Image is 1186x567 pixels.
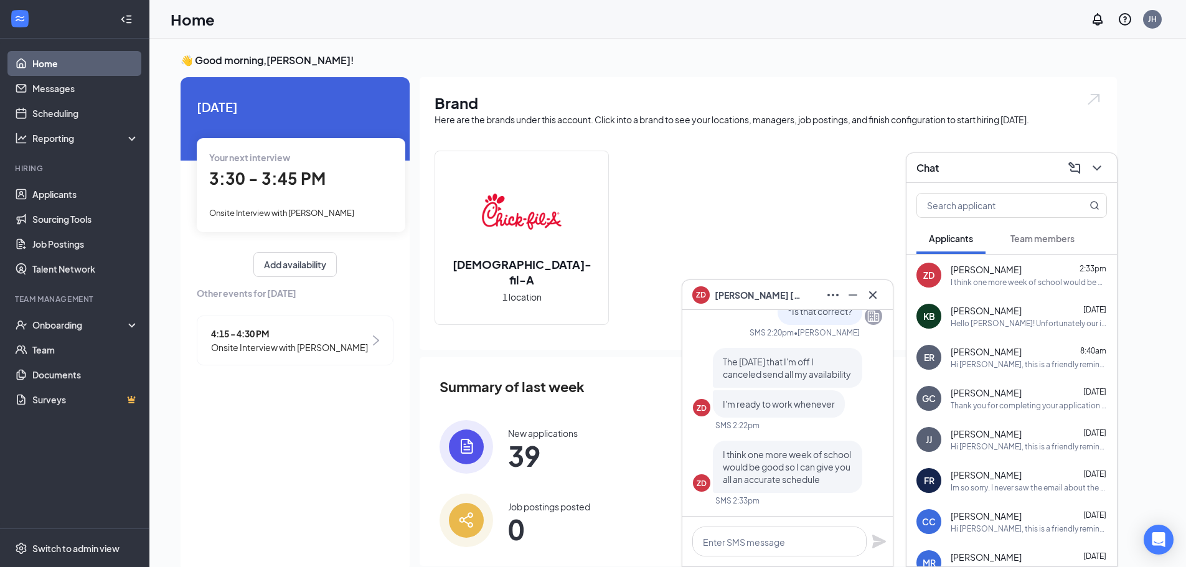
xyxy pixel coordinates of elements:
div: JH [1148,14,1157,24]
span: 1 location [502,290,542,304]
img: Chick-fil-A [482,172,562,251]
div: ER [924,351,934,363]
div: KB [923,310,935,322]
span: I think one more week of school would be good so I can give you all an accurate schedule [723,449,851,485]
svg: ComposeMessage [1067,161,1082,176]
a: SurveysCrown [32,387,139,412]
span: [PERSON_NAME] [PERSON_NAME] [715,288,802,302]
span: [PERSON_NAME] [951,551,1022,563]
span: 3:30 - 3:45 PM [209,168,326,189]
span: [PERSON_NAME] [951,510,1022,522]
svg: Analysis [15,132,27,144]
a: Talent Network [32,256,139,281]
h3: 👋 Good morning, [PERSON_NAME] ! [181,54,1117,67]
svg: Ellipses [826,288,840,302]
button: ComposeMessage [1065,158,1085,178]
span: [PERSON_NAME] [951,304,1022,317]
svg: MagnifyingGlass [1090,200,1099,210]
h1: Home [171,9,215,30]
svg: Cross [865,288,880,302]
svg: ChevronDown [1090,161,1104,176]
button: ChevronDown [1087,158,1107,178]
span: Onsite Interview with [PERSON_NAME] [211,340,368,354]
div: SMS 2:33pm [715,495,760,506]
div: GC [922,392,936,405]
div: Switch to admin view [32,542,120,555]
div: SMS 2:20pm [750,327,794,338]
span: 0 [508,518,590,540]
svg: WorkstreamLogo [14,12,26,25]
a: Scheduling [32,101,139,126]
img: icon [440,494,493,547]
div: Hi [PERSON_NAME], this is a friendly reminder. Please select an interview time slot for your Back... [951,359,1107,370]
svg: Company [866,309,881,324]
span: Team members [1010,233,1075,244]
svg: Plane [872,534,887,549]
a: Job Postings [32,232,139,256]
span: [PERSON_NAME] [951,263,1022,276]
svg: UserCheck [15,319,27,331]
div: Team Management [15,294,136,304]
span: [DATE] [1083,428,1106,438]
a: Messages [32,76,139,101]
span: 39 [508,444,578,467]
svg: Notifications [1090,12,1105,27]
button: Add availability [253,252,337,277]
a: Documents [32,362,139,387]
div: Open Intercom Messenger [1144,525,1174,555]
span: I'm ready to work whenever [723,398,835,410]
div: New applications [508,427,578,439]
span: Other events for [DATE] [197,286,393,300]
span: [DATE] [1083,551,1106,561]
div: Reporting [32,132,139,144]
span: • [PERSON_NAME] [794,327,860,338]
a: Applicants [32,182,139,207]
div: I think one more week of school would be good so I can give you all an accurate schedule [951,277,1107,288]
div: Job postings posted [508,500,590,513]
span: [DATE] [1083,305,1106,314]
div: ZD [697,478,707,489]
svg: Minimize [845,288,860,302]
span: *Is that correct? [788,306,852,317]
span: [DATE] [197,97,393,116]
div: Thank you for completing your application for the Delivery Driver position. We will review your a... [951,400,1107,411]
span: 8:40am [1080,346,1106,355]
h1: Brand [435,92,1102,113]
svg: Settings [15,542,27,555]
span: 4:15 - 4:30 PM [211,327,368,340]
a: Sourcing Tools [32,207,139,232]
div: Hi [PERSON_NAME], this is a friendly reminder. Your interview with [DEMOGRAPHIC_DATA]-fil-A for F... [951,523,1107,534]
span: Applicants [929,233,973,244]
div: Hiring [15,163,136,174]
span: The [DATE] that I'm off I canceled send all my availability [723,356,851,380]
h2: [DEMOGRAPHIC_DATA]-fil-A [435,256,608,288]
svg: QuestionInfo [1118,12,1132,27]
div: Hi [PERSON_NAME], this is a friendly reminder. Your interview with [DEMOGRAPHIC_DATA]-fil-A for B... [951,441,1107,452]
span: [PERSON_NAME] [951,345,1022,358]
button: Minimize [843,285,863,305]
div: Here are the brands under this account. Click into a brand to see your locations, managers, job p... [435,113,1102,126]
div: SMS 2:22pm [715,420,760,431]
div: Im so sorry. I never saw the email about the more questions. Can I still do them or is that off t... [951,482,1107,493]
h3: Chat [916,161,939,175]
div: JJ [926,433,932,446]
div: FR [924,474,934,487]
div: CC [922,515,936,528]
a: Team [32,337,139,362]
div: Onboarding [32,319,128,331]
button: Cross [863,285,883,305]
div: Hello [PERSON_NAME]! Unfortunately our interviews at this time are only in-person at our store. [951,318,1107,329]
span: Summary of last week [440,376,585,398]
span: [PERSON_NAME] [951,428,1022,440]
span: [PERSON_NAME] [951,469,1022,481]
svg: Collapse [120,13,133,26]
button: Ellipses [823,285,843,305]
span: [DATE] [1083,387,1106,396]
span: [DATE] [1083,469,1106,479]
a: Home [32,51,139,76]
span: [PERSON_NAME] [951,387,1022,399]
img: open.6027fd2a22e1237b5b06.svg [1086,92,1102,106]
div: ZD [923,269,934,281]
img: icon [440,420,493,474]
